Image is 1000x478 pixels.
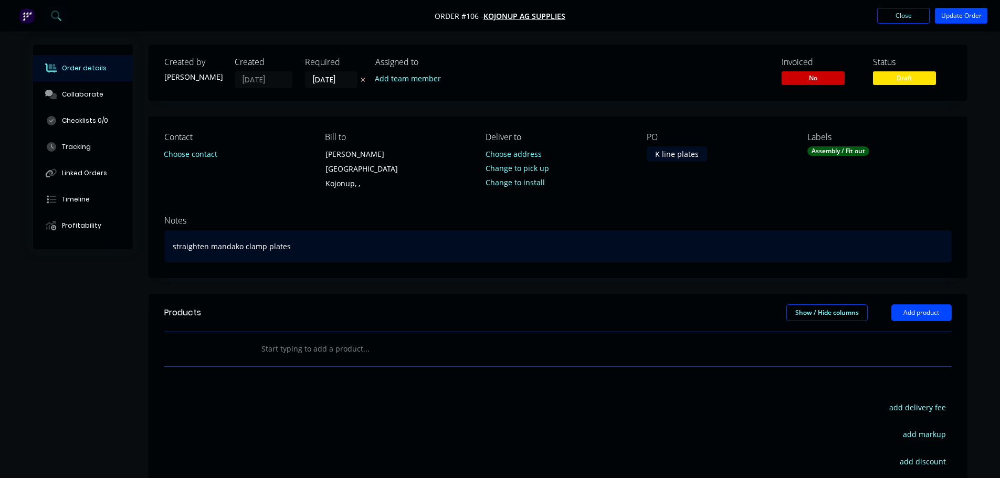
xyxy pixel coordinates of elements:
[375,57,480,67] div: Assigned to
[305,57,363,67] div: Required
[62,142,91,152] div: Tracking
[807,146,869,156] div: Assembly / Fit out
[62,116,108,125] div: Checklists 0/0
[782,71,845,84] span: No
[261,338,471,359] input: Start typing to add a product...
[647,146,707,162] div: K line plates
[33,160,133,186] button: Linked Orders
[33,108,133,134] button: Checklists 0/0
[325,147,413,176] div: [PERSON_NAME][GEOGRAPHIC_DATA]
[480,175,550,189] button: Change to install
[164,230,952,262] div: straighten mandako clamp plates
[317,146,422,192] div: [PERSON_NAME][GEOGRAPHIC_DATA]Kojonup, ,
[325,132,469,142] div: Bill to
[480,161,554,175] button: Change to pick up
[369,71,446,86] button: Add team member
[62,90,103,99] div: Collaborate
[894,454,952,468] button: add discount
[325,176,413,191] div: Kojonup, ,
[33,134,133,160] button: Tracking
[884,400,952,415] button: add delivery fee
[480,146,547,161] button: Choose address
[164,216,952,226] div: Notes
[164,57,222,67] div: Created by
[435,11,483,21] span: Order #106 -
[62,195,90,204] div: Timeline
[486,132,629,142] div: Deliver to
[873,71,936,84] span: Draft
[62,168,107,178] div: Linked Orders
[33,81,133,108] button: Collaborate
[898,427,952,441] button: add markup
[158,146,223,161] button: Choose contact
[877,8,930,24] button: Close
[164,71,222,82] div: [PERSON_NAME]
[786,304,868,321] button: Show / Hide columns
[164,132,308,142] div: Contact
[62,221,101,230] div: Profitability
[33,55,133,81] button: Order details
[483,11,565,21] a: KOJONUP AG SUPPLIES
[935,8,987,24] button: Update Order
[164,306,201,319] div: Products
[782,57,860,67] div: Invoiced
[19,8,35,24] img: Factory
[807,132,951,142] div: Labels
[33,186,133,213] button: Timeline
[235,57,292,67] div: Created
[33,213,133,239] button: Profitability
[891,304,952,321] button: Add product
[647,132,791,142] div: PO
[62,63,107,73] div: Order details
[873,57,952,67] div: Status
[375,71,447,86] button: Add team member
